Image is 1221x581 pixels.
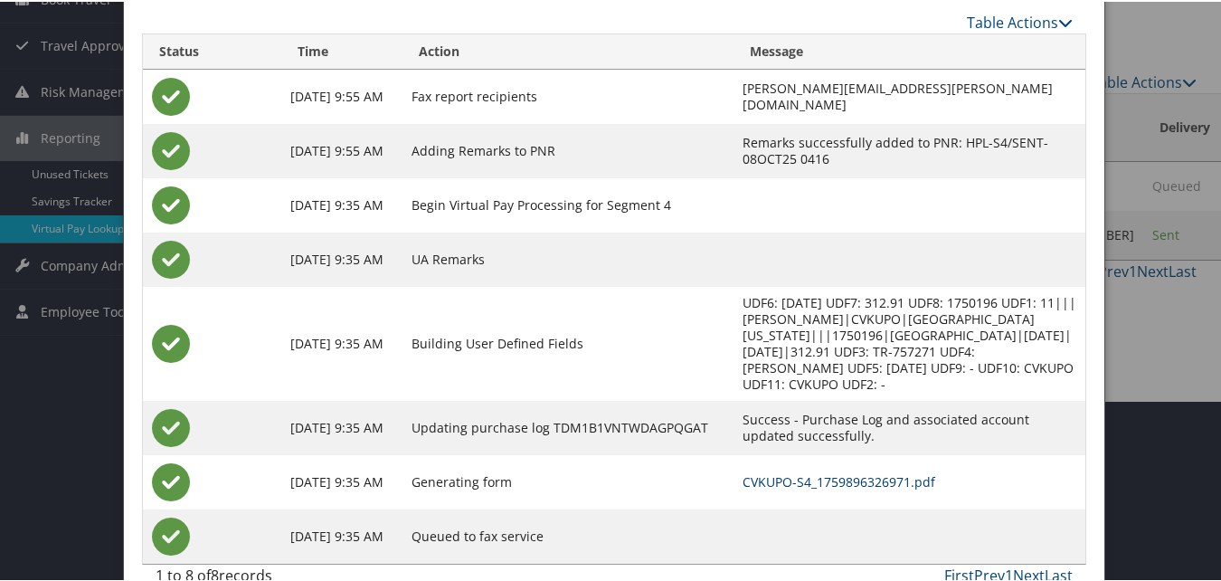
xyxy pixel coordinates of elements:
[734,122,1085,176] td: Remarks successfully added to PNR: HPL-S4/SENT-08OCT25 0416
[734,33,1085,68] th: Message: activate to sort column ascending
[734,285,1085,399] td: UDF6: [DATE] UDF7: 312.91 UDF8: 1750196 UDF1: 11|||[PERSON_NAME]|CVKUPO|[GEOGRAPHIC_DATA][US_STAT...
[402,33,734,68] th: Action: activate to sort column ascending
[281,33,402,68] th: Time: activate to sort column ascending
[402,176,734,231] td: Begin Virtual Pay Processing for Segment 4
[281,176,402,231] td: [DATE] 9:35 AM
[143,33,281,68] th: Status: activate to sort column ascending
[402,285,734,399] td: Building User Defined Fields
[281,285,402,399] td: [DATE] 9:35 AM
[402,453,734,508] td: Generating form
[281,399,402,453] td: [DATE] 9:35 AM
[734,68,1085,122] td: [PERSON_NAME][EMAIL_ADDRESS][PERSON_NAME][DOMAIN_NAME]
[743,471,935,489] a: CVKUPO-S4_1759896326971.pdf
[402,68,734,122] td: Fax report recipients
[281,231,402,285] td: [DATE] 9:35 AM
[281,508,402,562] td: [DATE] 9:35 AM
[281,453,402,508] td: [DATE] 9:35 AM
[402,122,734,176] td: Adding Remarks to PNR
[402,399,734,453] td: Updating purchase log TDM1B1VNTWDAGPQGAT
[402,231,734,285] td: UA Remarks
[281,122,402,176] td: [DATE] 9:55 AM
[281,68,402,122] td: [DATE] 9:55 AM
[967,11,1073,31] a: Table Actions
[402,508,734,562] td: Queued to fax service
[734,399,1085,453] td: Success - Purchase Log and associated account updated successfully.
